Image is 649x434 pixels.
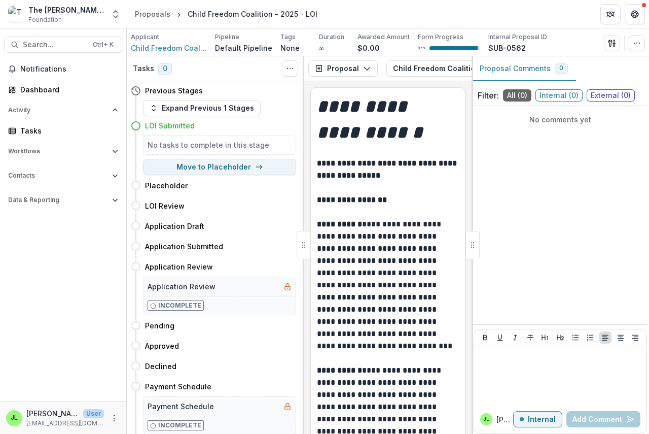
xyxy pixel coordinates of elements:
button: More [108,412,120,424]
img: The Bolick Foundation [8,6,24,22]
div: Joye Lane [483,417,489,422]
div: Tasks [20,125,114,136]
button: Search... [4,37,122,53]
button: Open Data & Reporting [4,192,122,208]
span: Foundation [28,15,62,24]
span: 0 [559,64,563,72]
p: None [280,43,300,53]
h4: Declined [145,361,176,372]
button: Bold [479,331,491,344]
span: Notifications [20,65,118,74]
div: Dashboard [20,84,114,95]
a: Child Freedom Coalition [131,43,207,53]
button: Open entity switcher [109,4,123,24]
span: Internal ( 0 ) [535,89,583,102]
span: Contacts [8,172,108,179]
p: Duration [319,32,344,42]
span: Activity [8,107,108,114]
button: Open Contacts [4,168,122,184]
button: Proposal Comments [472,56,576,81]
div: Child Freedom Coalition - 2025 - LOI [188,9,317,19]
button: Toggle View Cancelled Tasks [282,60,298,77]
button: Notifications [4,61,122,77]
button: Proposal [308,60,378,77]
h5: Payment Schedule [148,401,214,412]
a: Proposals [131,7,174,21]
button: Ordered List [584,331,596,344]
p: SUB-0562 [488,43,526,53]
button: Open Activity [4,102,122,118]
h5: No tasks to complete in this stage [148,140,292,150]
p: No comments yet [478,114,643,125]
p: Awarded Amount [357,32,410,42]
span: External ( 0 ) [587,89,635,102]
p: 95 % [418,45,425,52]
button: Add Comment [566,411,640,427]
button: Align Right [629,331,641,344]
span: 0 [158,63,172,75]
p: [EMAIL_ADDRESS][DOMAIN_NAME] [26,419,104,428]
button: Align Center [615,331,627,344]
div: Ctrl + K [91,39,116,50]
button: Italicize [509,331,521,344]
p: User [83,409,104,418]
div: The [PERSON_NAME] Foundation [28,5,104,15]
p: Applicant [131,32,159,42]
nav: breadcrumb [131,7,321,21]
a: Tasks [4,122,122,139]
p: Form Progress [418,32,463,42]
div: Joye Lane [11,415,18,421]
button: Underline [494,331,506,344]
button: Move to Placeholder [143,159,296,175]
h4: Placeholder [145,180,188,191]
h4: Application Review [145,261,213,272]
span: Search... [23,41,87,49]
button: Internal [513,411,562,427]
h4: Previous Stages [145,85,203,96]
p: Internal Proposal ID [488,32,547,42]
h4: Approved [145,341,179,351]
p: [PERSON_NAME] [26,408,79,419]
h4: Application Draft [145,221,204,231]
h3: Tasks [133,64,154,73]
span: Data & Reporting [8,196,108,204]
button: Expand Previous 1 Stages [143,100,261,116]
p: $0.00 [357,43,380,53]
div: Proposals [135,9,170,19]
a: Dashboard [4,81,122,98]
p: Filter: [478,89,499,102]
h4: LOI Submitted [145,120,195,131]
p: ∞ [319,43,324,53]
button: Child Freedom Coalition - 2025 - LOI [386,60,556,77]
p: Internal [528,415,556,424]
h4: Pending [145,320,174,331]
button: Open Workflows [4,143,122,159]
h4: Payment Schedule [145,381,211,392]
h5: Application Review [148,281,215,292]
p: Pipeline [215,32,239,42]
p: Tags [280,32,296,42]
span: All ( 0 ) [503,89,531,102]
button: Align Left [599,331,611,344]
h4: LOI Review [145,201,185,211]
button: Partners [600,4,621,24]
button: Bullet List [569,331,582,344]
h4: Application Submitted [145,241,223,252]
p: Incomplete [158,301,201,310]
button: Strike [524,331,536,344]
p: [PERSON_NAME] L [496,414,513,425]
p: Default Pipeline [215,43,272,53]
button: Heading 1 [539,331,551,344]
p: Incomplete [158,421,201,430]
span: Workflows [8,148,108,155]
button: Heading 2 [554,331,566,344]
button: Get Help [625,4,645,24]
